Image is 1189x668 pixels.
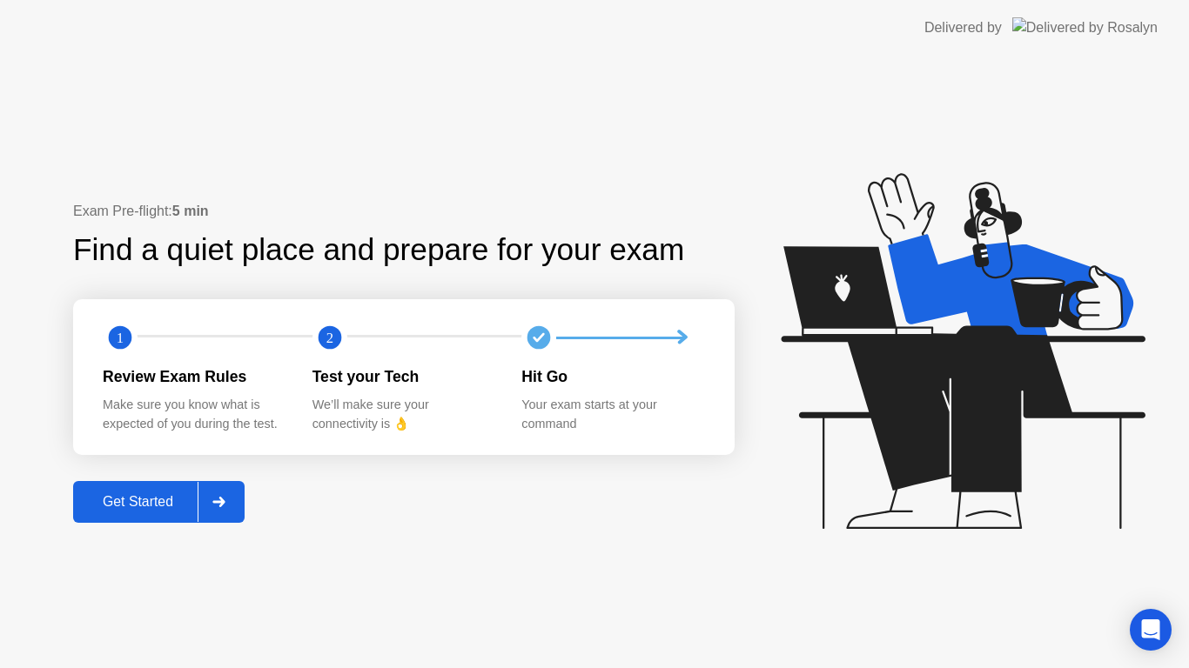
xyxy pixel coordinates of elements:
[172,204,209,218] b: 5 min
[924,17,1002,38] div: Delivered by
[73,201,735,222] div: Exam Pre-flight:
[326,330,333,346] text: 2
[312,365,494,388] div: Test your Tech
[521,396,703,433] div: Your exam starts at your command
[521,365,703,388] div: Hit Go
[103,396,285,433] div: Make sure you know what is expected of you during the test.
[312,396,494,433] div: We’ll make sure your connectivity is 👌
[103,365,285,388] div: Review Exam Rules
[117,330,124,346] text: 1
[1012,17,1158,37] img: Delivered by Rosalyn
[1130,609,1172,651] div: Open Intercom Messenger
[73,481,245,523] button: Get Started
[78,494,198,510] div: Get Started
[73,227,687,273] div: Find a quiet place and prepare for your exam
